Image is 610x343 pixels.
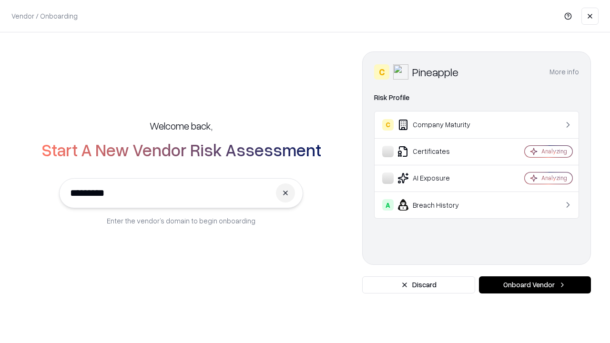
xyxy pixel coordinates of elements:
div: Certificates [382,146,496,157]
div: C [374,64,389,80]
button: Discard [362,276,475,293]
button: More info [549,63,579,81]
div: Company Maturity [382,119,496,131]
div: Analyzing [541,147,567,155]
div: Risk Profile [374,92,579,103]
div: Breach History [382,199,496,211]
div: Analyzing [541,174,567,182]
div: C [382,119,394,131]
p: Enter the vendor’s domain to begin onboarding [107,216,255,226]
button: Onboard Vendor [479,276,591,293]
img: Pineapple [393,64,408,80]
div: A [382,199,394,211]
h2: Start A New Vendor Risk Assessment [41,140,321,159]
h5: Welcome back, [150,119,213,132]
p: Vendor / Onboarding [11,11,78,21]
div: Pineapple [412,64,458,80]
div: AI Exposure [382,172,496,184]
